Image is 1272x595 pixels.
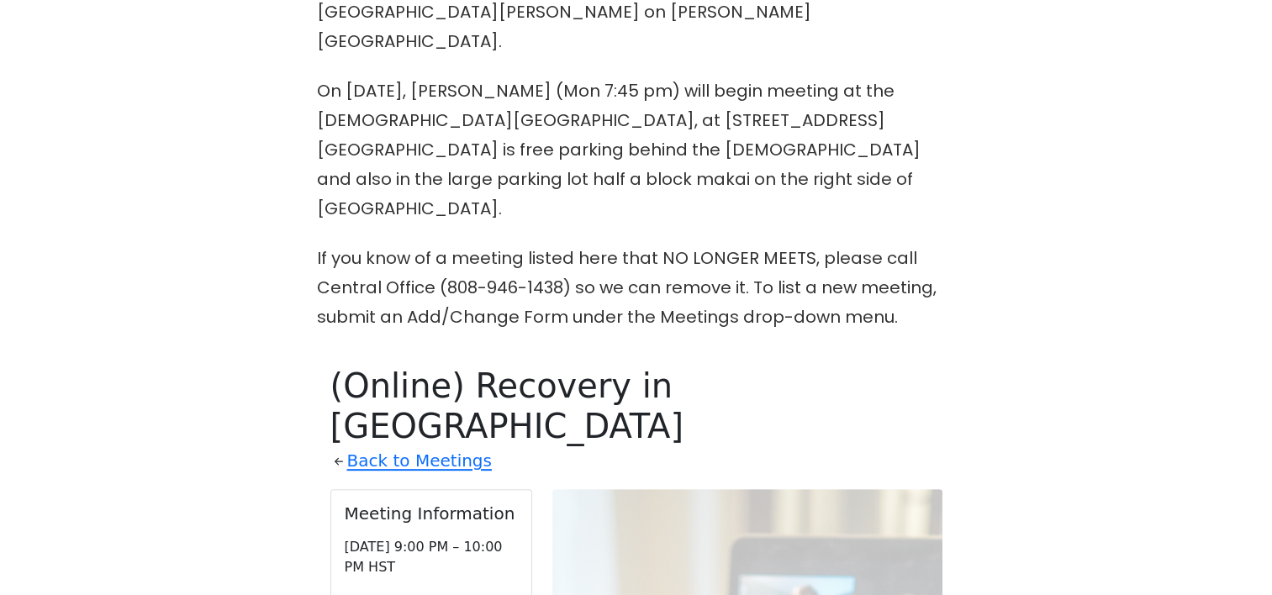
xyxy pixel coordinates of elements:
[345,503,518,524] h2: Meeting Information
[317,76,956,224] p: On [DATE], [PERSON_NAME] (Mon 7:45 pm) will begin meeting at the [DEMOGRAPHIC_DATA][GEOGRAPHIC_DA...
[345,537,518,577] p: [DATE] 9:00 PM – 10:00 PM HST
[347,446,492,476] a: Back to Meetings
[317,244,956,332] p: If you know of a meeting listed here that NO LONGER MEETS, please call Central Office (808-946-14...
[330,366,942,446] h1: (Online) Recovery in [GEOGRAPHIC_DATA]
